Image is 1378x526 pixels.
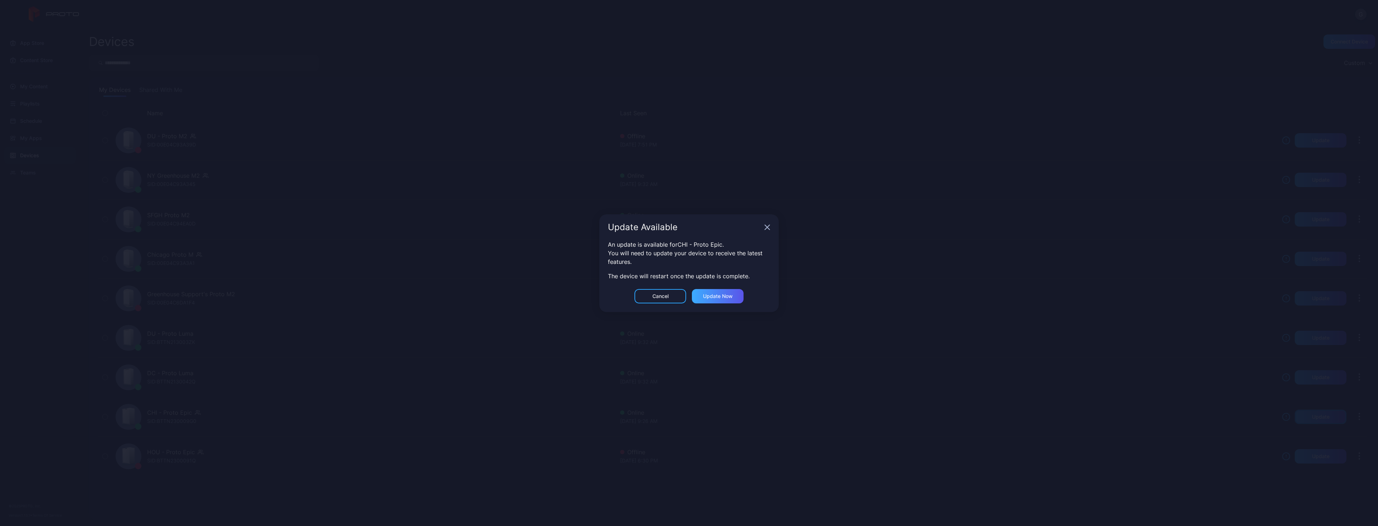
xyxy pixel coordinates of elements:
[692,289,744,303] button: Update now
[652,293,669,299] div: Cancel
[703,293,733,299] div: Update now
[608,240,770,249] div: An update is available for CHI - Proto Epic .
[608,272,770,280] div: The device will restart once the update is complete.
[608,223,761,232] div: Update Available
[608,249,770,266] div: You will need to update your device to receive the latest features.
[634,289,686,303] button: Cancel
